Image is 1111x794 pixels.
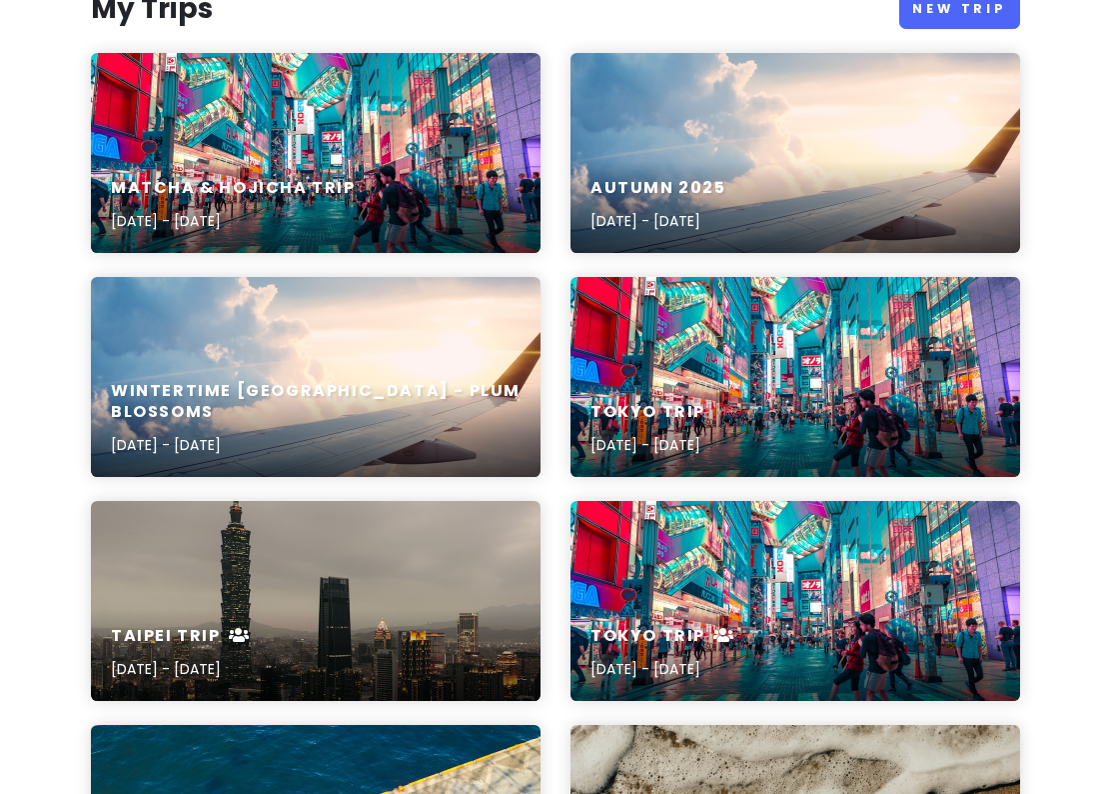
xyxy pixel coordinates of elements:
p: [DATE] - [DATE] [590,434,705,456]
a: people walking on road near well-lit buildingsTokyo Trip[DATE] - [DATE] [570,501,1020,701]
a: high-rise building during daytimeTaipei Trip[DATE] - [DATE] [91,501,541,701]
h6: Taipei Trip [111,626,250,647]
p: [DATE] - [DATE] [590,210,726,232]
a: people walking on road near well-lit buildingsMatcha & Hojicha Trip[DATE] - [DATE] [91,53,541,253]
h6: Matcha & Hojicha Trip [111,178,356,199]
h6: Autumn 2025 [590,178,726,199]
a: aerial photography of airlinerAutumn 2025[DATE] - [DATE] [570,53,1020,253]
p: [DATE] - [DATE] [590,658,735,680]
h6: Tokyo Trip [590,402,705,423]
h6: Wintertime [GEOGRAPHIC_DATA] - Plum Blossoms [111,381,521,423]
p: [DATE] - [DATE] [111,210,356,232]
p: [DATE] - [DATE] [111,658,250,680]
h6: Tokyo Trip [590,626,735,647]
p: [DATE] - [DATE] [111,434,521,456]
a: aerial photography of airlinerWintertime [GEOGRAPHIC_DATA] - Plum Blossoms[DATE] - [DATE] [91,277,541,477]
a: people walking on road near well-lit buildingsTokyo Trip[DATE] - [DATE] [570,277,1020,477]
